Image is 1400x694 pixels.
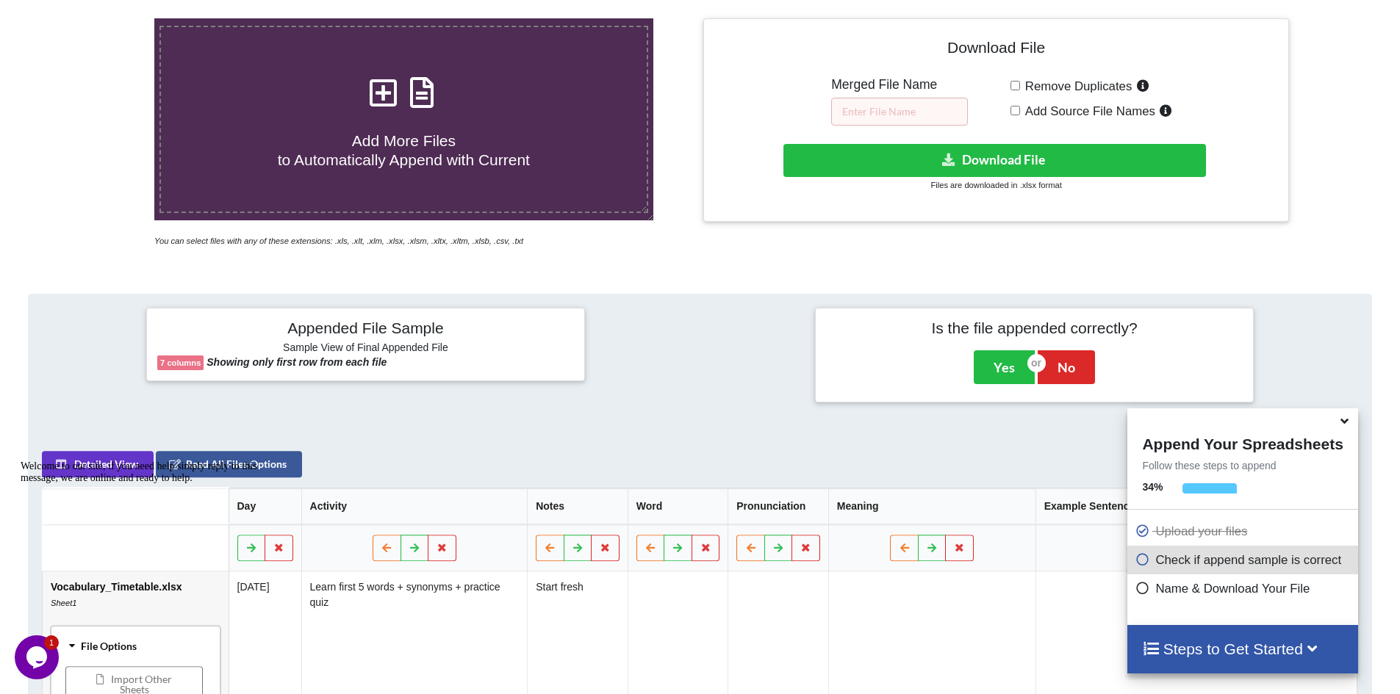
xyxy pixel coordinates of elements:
input: Enter File Name [831,98,968,126]
div: File Options [55,630,216,661]
iframe: chat widget [15,455,279,628]
span: Remove Duplicates [1020,79,1132,93]
th: Example Sentence [1035,488,1357,524]
button: Detailed View [42,451,154,477]
th: Notes [528,488,628,524]
b: 34 % [1142,481,1163,493]
h4: Download File [714,29,1277,71]
b: Showing only first row from each file [207,356,387,368]
p: Upload your files [1135,522,1354,541]
span: Welcome to our site, if you need help simply reply to this message, we are online and ready to help. [6,6,243,29]
small: Files are downloaded in .xlsx format [930,181,1061,189]
button: Read All Files Options [156,451,302,477]
span: Add Source File Names [1020,104,1155,118]
h5: Merged File Name [831,77,968,93]
i: You can select files with any of these extensions: .xls, .xlt, .xlm, .xlsx, .xlsm, .xltx, .xltm, ... [154,236,523,245]
p: Name & Download Your File [1135,579,1354,598]
div: Welcome to our site, if you need help simply reply to this message, we are online and ready to help. [6,6,270,29]
span: Add More Files to Automatically Append with Current [278,132,530,167]
h6: Sample View of Final Appended File [157,341,574,356]
h4: Steps to Get Started [1142,640,1343,658]
button: No [1038,350,1095,384]
th: Pronunciation [728,488,829,524]
th: Meaning [828,488,1035,524]
p: Follow these steps to append [1127,458,1357,473]
button: Yes [974,350,1035,384]
h4: Append Your Spreadsheets [1127,431,1357,453]
b: 7 columns [160,358,201,367]
iframe: chat widget [15,635,62,679]
button: Download File [783,144,1206,177]
p: Check if append sample is correct [1135,551,1354,569]
th: Activity [301,488,528,524]
th: Word [628,488,728,524]
h4: Is the file appended correctly? [826,319,1243,337]
h4: Appended File Sample [157,319,574,339]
